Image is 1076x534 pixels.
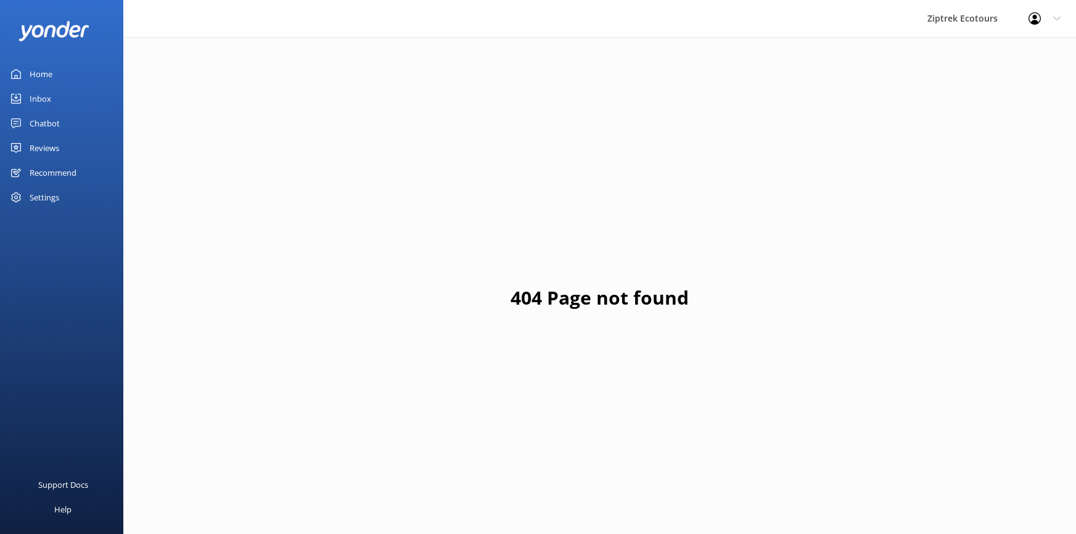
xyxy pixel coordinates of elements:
[30,62,52,86] div: Home
[38,472,88,497] div: Support Docs
[30,86,51,111] div: Inbox
[30,111,60,136] div: Chatbot
[18,21,89,41] img: yonder-white-logo.png
[30,160,76,185] div: Recommend
[30,136,59,160] div: Reviews
[511,283,689,313] h1: 404 Page not found
[54,497,72,522] div: Help
[30,185,59,210] div: Settings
